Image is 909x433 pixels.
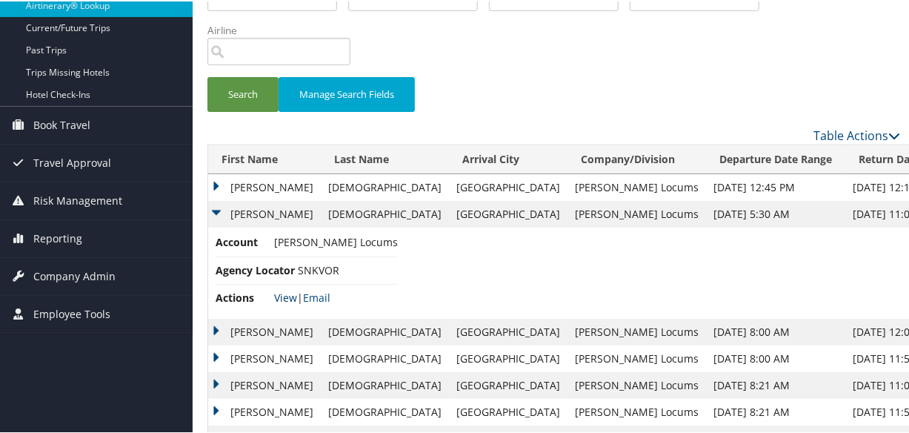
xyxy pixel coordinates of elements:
td: [DATE] 8:00 AM [706,344,845,371]
span: | [274,289,330,303]
a: View [274,289,297,303]
button: Search [207,76,279,110]
span: [PERSON_NAME] Locums [274,234,398,248]
td: [PERSON_NAME] [208,199,321,226]
td: [DEMOGRAPHIC_DATA] [321,371,449,397]
td: [DEMOGRAPHIC_DATA] [321,173,449,199]
td: [GEOGRAPHIC_DATA] [449,317,567,344]
td: [PERSON_NAME] Locums [567,397,706,424]
td: [DATE] 8:00 AM [706,317,845,344]
th: Arrival City: activate to sort column ascending [449,144,567,173]
td: [PERSON_NAME] [208,344,321,371]
span: Book Travel [33,105,90,142]
td: [DEMOGRAPHIC_DATA] [321,317,449,344]
td: [DATE] 5:30 AM [706,199,845,226]
td: [DATE] 8:21 AM [706,397,845,424]
td: [DEMOGRAPHIC_DATA] [321,344,449,371]
td: [GEOGRAPHIC_DATA] [449,344,567,371]
span: Account [216,233,271,249]
th: Departure Date Range: activate to sort column ascending [706,144,845,173]
a: Email [303,289,330,303]
button: Manage Search Fields [279,76,415,110]
td: [GEOGRAPHIC_DATA] [449,397,567,424]
td: [DATE] 8:21 AM [706,371,845,397]
td: [DEMOGRAPHIC_DATA] [321,199,449,226]
span: Travel Approval [33,143,111,180]
td: [GEOGRAPHIC_DATA] [449,199,567,226]
span: SNKVOR [298,262,339,276]
td: [PERSON_NAME] Locums [567,371,706,397]
td: [PERSON_NAME] [208,397,321,424]
td: [GEOGRAPHIC_DATA] [449,173,567,199]
td: [PERSON_NAME] Locums [567,173,706,199]
span: Reporting [33,219,82,256]
td: [DEMOGRAPHIC_DATA] [321,397,449,424]
span: Actions [216,288,271,305]
span: Employee Tools [33,294,110,331]
td: [PERSON_NAME] [208,173,321,199]
label: Airline [207,22,362,36]
td: [PERSON_NAME] [208,371,321,397]
span: Agency Locator [216,261,295,277]
a: Table Actions [813,126,900,142]
td: [PERSON_NAME] Locums [567,317,706,344]
th: Company/Division [567,144,706,173]
td: [GEOGRAPHIC_DATA] [449,371,567,397]
td: [PERSON_NAME] [208,317,321,344]
span: Risk Management [33,181,122,218]
th: First Name: activate to sort column ascending [208,144,321,173]
td: [PERSON_NAME] Locums [567,344,706,371]
span: Company Admin [33,257,116,294]
td: [DATE] 12:45 PM [706,173,845,199]
th: Last Name: activate to sort column ascending [321,144,449,173]
td: [PERSON_NAME] Locums [567,199,706,226]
